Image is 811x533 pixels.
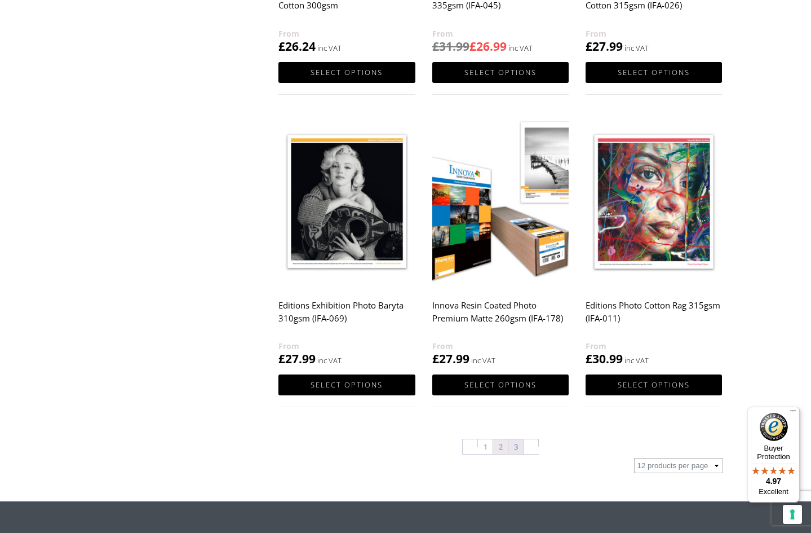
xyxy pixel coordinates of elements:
[278,116,415,287] img: Editions Exhibition Photo Baryta 310gsm (IFA-069)
[469,38,476,54] span: £
[469,38,507,54] bdi: 26.99
[786,407,800,420] button: Menu
[586,351,623,367] bdi: 30.99
[278,375,415,395] a: Select options for “Editions Exhibition Photo Baryta 310gsm (IFA-069)”
[278,351,285,367] span: £
[278,294,415,340] h2: Editions Exhibition Photo Baryta 310gsm (IFA-069)
[278,38,285,54] span: £
[432,294,569,340] h2: Innova Resin Coated Photo Premium Matte 260gsm (IFA-178)
[478,439,493,454] a: Page 1
[586,38,623,54] bdi: 27.99
[747,407,800,503] button: Trusted Shops TrustmarkBuyer Protection4.97Excellent
[586,375,722,395] a: Select options for “Editions Photo Cotton Rag 315gsm (IFA-011)”
[432,62,569,83] a: Select options for “Editions Exhibition Cotton Gloss 335gsm (IFA-045)”
[432,375,569,395] a: Select options for “Innova Resin Coated Photo Premium Matte 260gsm (IFA-178)”
[278,438,723,458] nav: Product Pagination
[586,62,722,83] a: Select options for “Innova Soft Textured Bright White Cotton 315gsm (IFA-026)”
[278,351,316,367] bdi: 27.99
[278,116,415,367] a: Editions Exhibition Photo Baryta 310gsm (IFA-069) £27.99
[766,477,781,486] span: 4.97
[432,38,439,54] span: £
[493,439,508,454] span: Page 2
[586,38,592,54] span: £
[586,116,722,367] a: Editions Photo Cotton Rag 315gsm (IFA-011) £30.99
[760,413,788,441] img: Trusted Shops Trustmark
[747,444,800,461] p: Buyer Protection
[432,116,569,367] a: Innova Resin Coated Photo Premium Matte 260gsm (IFA-178) £27.99
[586,294,722,340] h2: Editions Photo Cotton Rag 315gsm (IFA-011)
[278,62,415,83] a: Select options for “FAF Smooth Art Bright White Cotton 300gsm”
[432,38,469,54] bdi: 31.99
[747,487,800,496] p: Excellent
[432,116,569,287] img: Innova Resin Coated Photo Premium Matte 260gsm (IFA-178)
[432,351,469,367] bdi: 27.99
[508,439,523,454] a: Page 3
[432,351,439,367] span: £
[586,351,592,367] span: £
[783,505,802,524] button: Your consent preferences for tracking technologies
[586,116,722,287] img: Editions Photo Cotton Rag 315gsm (IFA-011)
[278,38,316,54] bdi: 26.24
